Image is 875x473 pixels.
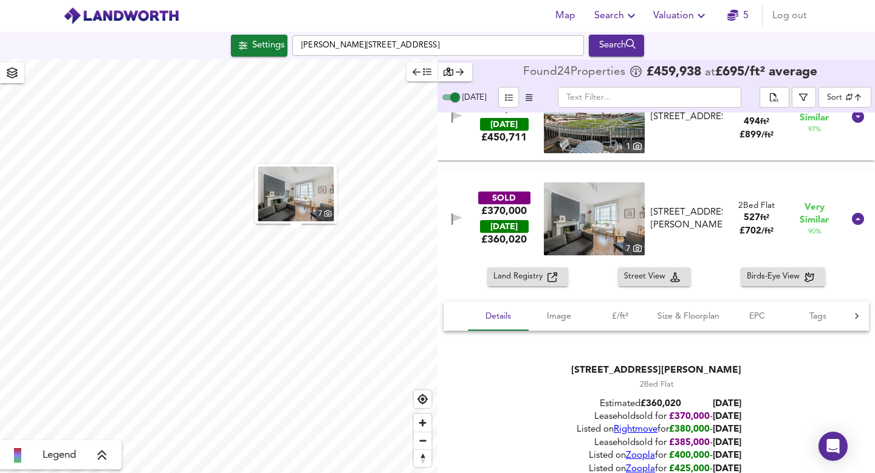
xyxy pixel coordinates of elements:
button: Settings [231,35,287,57]
span: 494 [744,117,760,126]
span: Valuation [653,7,709,24]
div: [STREET_ADDRESS] [651,111,722,123]
button: Valuation [648,4,713,28]
div: 1 [623,140,645,153]
span: at [705,67,715,78]
img: property thumbnail [544,182,645,255]
img: logo [63,7,179,25]
span: Size & Floorplan [657,309,719,324]
span: £/ft² [597,309,643,324]
input: Text Filter... [558,87,741,108]
div: Sort [818,87,871,108]
span: Image [536,309,582,324]
div: Open Intercom Messenger [818,432,848,461]
button: Reset bearing to north [414,449,431,467]
img: property thumbnail [258,167,334,221]
a: 5 [727,7,749,24]
span: Log out [772,7,807,24]
a: property thumbnail 7 [544,182,645,255]
button: Land Registry [487,268,568,286]
span: EPC [734,309,780,324]
span: [DATE] [713,438,741,447]
span: £ 899 [739,131,774,140]
button: Zoom out [414,432,431,449]
div: Listed on for - [571,423,741,436]
span: £ 695 / ft² average [715,66,817,78]
div: £444,000 [DATE]£450,711property thumbnail 1 [STREET_ADDRESS] Flat494ft²£899/ft² Very Similar97% [437,73,875,161]
a: property thumbnail 7 [258,167,334,221]
span: [DATE] [462,94,486,102]
button: Search [589,35,644,57]
span: / ft² [761,227,774,235]
span: £ 385,000 [669,438,710,447]
div: [DATE] [480,118,529,131]
div: split button [760,87,789,108]
svg: Show Details [851,109,865,124]
span: 90 % [808,227,821,236]
div: Listed on for - [571,449,741,462]
div: Click to configure Search Settings [231,35,287,57]
div: SOLD [478,192,530,204]
span: £ 380,000 [669,425,710,434]
a: Rightmove [614,425,657,434]
div: £370,000 [481,204,527,218]
div: Settings [252,38,284,54]
span: £ 370,000 [669,412,710,421]
span: Very Similar [800,201,829,227]
div: [DATE] [480,220,529,233]
button: Zoom in [414,414,431,432]
span: Map [551,7,580,24]
span: [DATE] [713,451,741,460]
button: Search [589,4,643,28]
div: Run Your Search [589,35,644,57]
span: £ 360,020 [481,233,527,246]
b: [DATE] [713,399,741,409]
span: £ 360,020 [640,399,681,409]
span: Reset bearing to north [414,450,431,467]
span: Details [475,309,521,324]
span: [DATE] [713,412,741,421]
button: property thumbnail 7 [255,164,337,224]
span: ft² [760,118,769,126]
span: £ 459,938 [647,66,701,78]
div: 2 Bed Flat [571,379,741,390]
div: [STREET_ADDRESS][PERSON_NAME] [571,364,741,377]
span: £ 702 [739,227,774,236]
span: ft² [760,214,769,222]
div: SOLD£370,000 [DATE]£360,020property thumbnail 7 [STREET_ADDRESS][PERSON_NAME]2Bed Flat527ft²£702/... [437,170,875,268]
span: Search [594,7,639,24]
button: Street View [618,268,691,286]
div: Leasehold sold for - [571,437,741,449]
span: Birds-Eye View [747,270,805,284]
div: 7 [623,242,645,255]
input: Enter a location... [292,35,584,56]
div: 7 [316,207,334,221]
div: Flat 35, Oval Mansions, Kennington Oval, SE11 5SQ [646,111,727,123]
img: property thumbnail [544,80,645,153]
div: [STREET_ADDRESS][PERSON_NAME] [651,206,722,232]
a: Zoopla [626,451,655,460]
div: Search [592,38,641,54]
div: Found 24 Propert ies [523,66,628,78]
svg: Show Details [851,212,865,226]
span: Legend [43,448,76,463]
button: Birds-Eye View [741,268,825,286]
span: Tags [795,309,841,324]
button: 5 [718,4,757,28]
div: 2 Bed Flat [738,200,775,212]
span: Street View [624,270,670,284]
span: £400,000 [669,451,710,460]
a: property thumbnail 1 [544,80,645,153]
button: Map [546,4,585,28]
span: Land Registry [493,270,547,284]
span: 97 % [808,125,821,134]
div: Leasehold sold for - [571,410,741,423]
span: [DATE] [713,425,741,434]
button: Log out [767,4,812,28]
button: Find my location [414,390,431,408]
